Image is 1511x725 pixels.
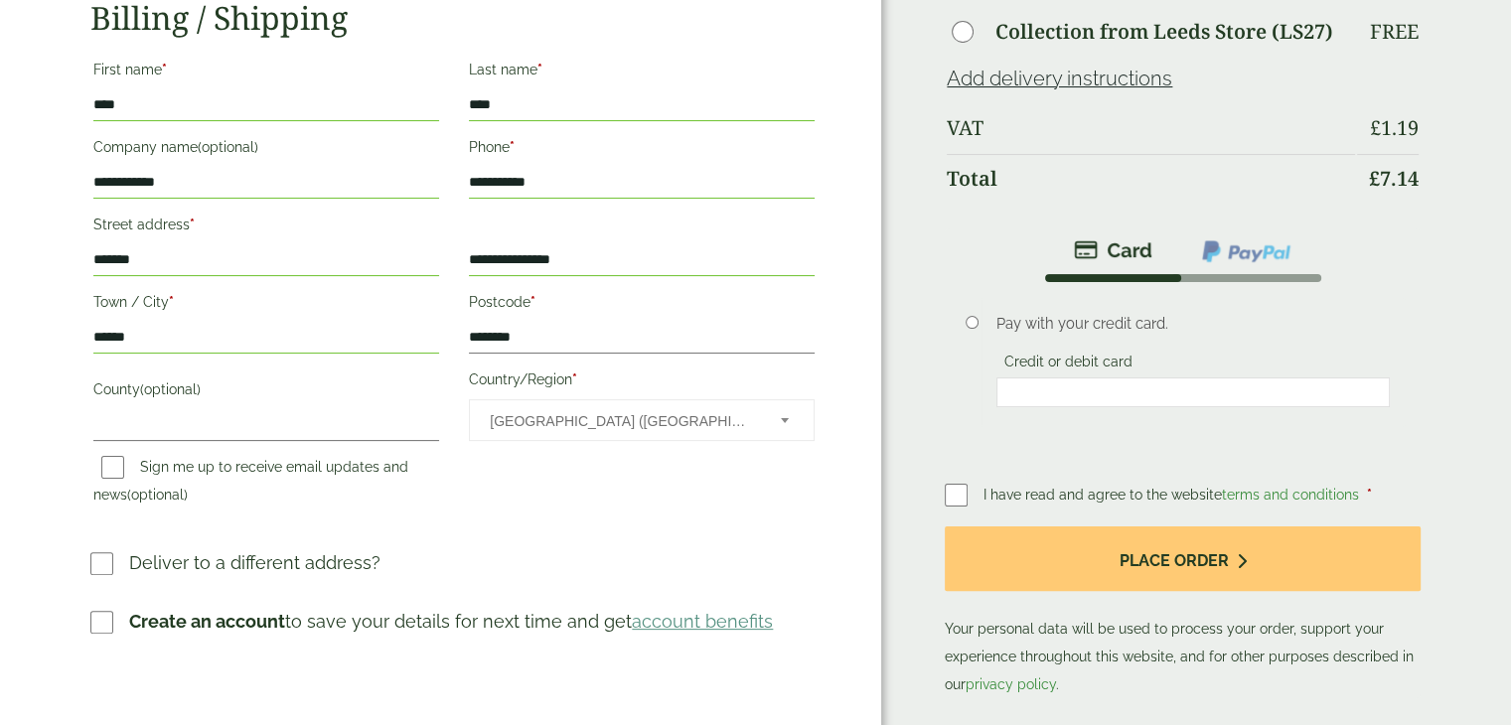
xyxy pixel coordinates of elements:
abbr: required [169,294,174,310]
bdi: 1.19 [1370,114,1419,141]
p: Deliver to a different address? [129,549,380,576]
span: I have read and agree to the website [983,487,1363,503]
span: £ [1369,165,1380,192]
img: stripe.png [1074,238,1152,262]
label: Last name [469,56,815,89]
bdi: 7.14 [1369,165,1419,192]
p: Free [1370,20,1419,44]
img: ppcp-gateway.png [1200,238,1292,264]
span: £ [1370,114,1381,141]
span: (optional) [140,381,201,397]
abbr: required [537,62,542,77]
p: Pay with your credit card. [996,313,1390,335]
a: Add delivery instructions [947,67,1172,90]
label: Credit or debit card [996,354,1140,375]
abbr: required [572,371,577,387]
button: Place order [945,526,1421,591]
abbr: required [1367,487,1372,503]
span: Country/Region [469,399,815,441]
label: Sign me up to receive email updates and news [93,459,408,508]
abbr: required [162,62,167,77]
label: Postcode [469,288,815,322]
a: account benefits [632,611,773,632]
label: Company name [93,133,439,167]
abbr: required [510,139,515,155]
strong: Create an account [129,611,285,632]
span: (optional) [198,139,258,155]
label: Collection from Leeds Store (LS27) [995,22,1333,42]
th: VAT [947,104,1355,152]
span: United Kingdom (UK) [490,400,754,442]
abbr: required [530,294,535,310]
label: County [93,375,439,409]
abbr: required [190,217,195,232]
th: Total [947,154,1355,203]
label: First name [93,56,439,89]
input: Sign me up to receive email updates and news(optional) [101,456,124,479]
label: Phone [469,133,815,167]
a: terms and conditions [1222,487,1359,503]
label: Street address [93,211,439,244]
p: Your personal data will be used to process your order, support your experience throughout this we... [945,526,1421,698]
span: (optional) [127,487,188,503]
label: Town / City [93,288,439,322]
label: Country/Region [469,365,815,399]
iframe: Secure card payment input frame [1002,383,1384,401]
p: to save your details for next time and get [129,608,773,635]
a: privacy policy [966,676,1056,692]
